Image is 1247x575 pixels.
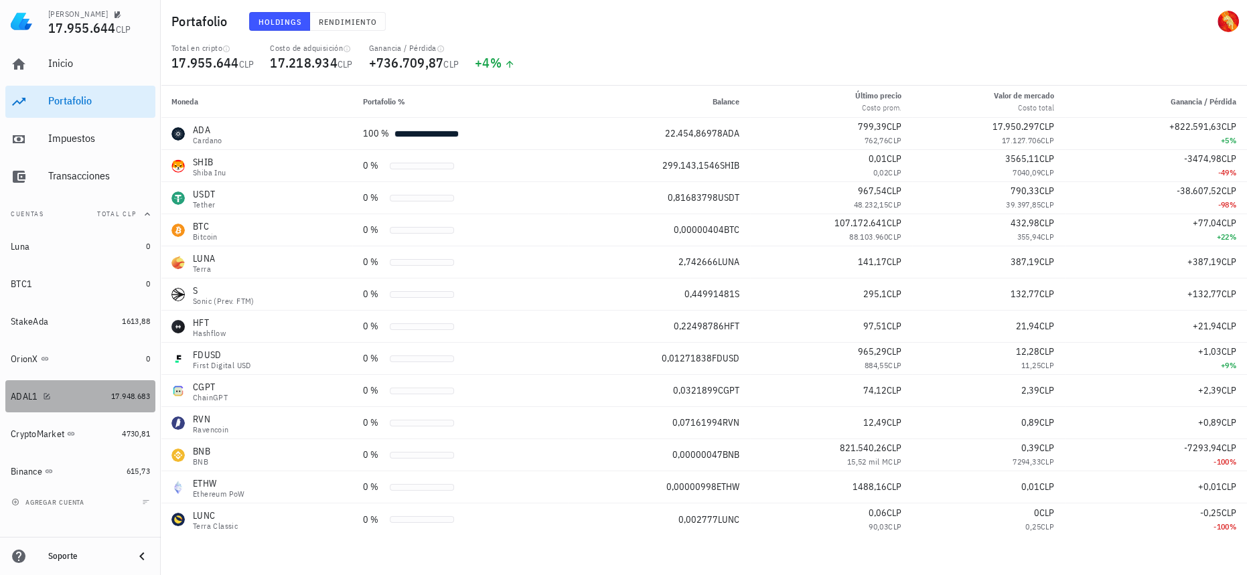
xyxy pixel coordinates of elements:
[369,54,444,72] span: +736.709,87
[363,351,384,365] div: 0 %
[5,230,155,262] a: Luna 0
[1222,217,1236,229] span: CLP
[888,232,901,242] span: CLP
[1039,320,1054,332] span: CLP
[11,316,48,327] div: StakeAda
[1017,232,1040,242] span: 355,94
[193,522,238,530] div: Terra Classic
[662,352,712,364] span: 0,01271838
[193,509,238,522] div: LUNC
[193,380,228,394] div: CGPT
[718,384,739,396] span: CGPT
[668,191,718,203] span: 0,81683798
[853,481,887,493] span: 1488,16
[993,120,1039,133] span: 17.950.297
[11,391,38,402] div: ADAL1
[724,224,739,236] span: BTC
[858,345,887,357] span: 965,29
[171,224,185,237] div: BTC-icon
[5,48,155,80] a: Inicio
[1076,520,1236,533] div: -100
[193,361,251,369] div: First Digital USD
[1039,345,1054,357] span: CLP
[363,223,384,237] div: 0 %
[5,380,155,412] a: ADAL1 17.948.683
[678,513,718,525] span: 0,002777
[443,58,459,70] span: CLP
[674,224,724,236] span: 0,00000404
[887,481,901,493] span: CLP
[5,418,155,450] a: CryptoMarket 4730,81
[193,329,226,337] div: Hashflow
[5,86,155,118] a: Portafolio
[193,187,215,201] div: USDT
[665,127,723,139] span: 22.454,86978
[1039,507,1054,519] span: CLP
[888,199,901,210] span: CLP
[887,153,901,165] span: CLP
[1076,230,1236,244] div: +22
[193,220,218,233] div: BTC
[5,343,155,375] a: OrionX 0
[1021,384,1039,396] span: 2,39
[1002,135,1041,145] span: 17.127.706
[11,353,38,365] div: OrionX
[171,448,185,462] div: BNB-icon
[888,521,901,531] span: CLP
[193,233,218,241] div: Bitcoin
[1177,185,1222,197] span: -38.607,52
[1011,256,1039,268] span: 387,19
[869,521,888,531] span: 90,03
[865,360,888,370] span: 884,55
[363,513,384,527] div: 0 %
[11,11,32,32] img: LedgiFi
[1230,457,1236,467] span: %
[14,498,84,507] span: agregar cuenta
[887,442,901,454] span: CLP
[1200,507,1222,519] span: -0,25
[48,57,150,70] div: Inicio
[1039,481,1054,493] span: CLP
[48,169,150,182] div: Transacciones
[193,426,229,434] div: Ravencoin
[1039,153,1054,165] span: CLP
[171,288,185,301] div: S-icon
[363,127,389,141] div: 100 %
[122,316,150,326] span: 1613,88
[310,12,386,31] button: Rendimiento
[1076,198,1236,212] div: -98
[1076,359,1236,372] div: +9
[122,428,150,438] span: 4730,81
[720,159,739,171] span: SHIB
[834,217,887,229] span: 107.172.641
[887,416,901,428] span: CLP
[11,466,42,477] div: Binance
[171,96,198,106] span: Moneda
[1041,521,1054,531] span: CLP
[1016,345,1039,357] span: 12,28
[712,352,739,364] span: FDUSD
[840,442,887,454] span: 821.540,26
[865,135,888,145] span: 762,76
[858,185,887,197] span: 967,54
[171,11,233,32] h1: Portafolio
[193,169,226,177] div: Shiba Inu
[662,159,720,171] span: 299.143,1546
[193,201,215,209] div: Tether
[887,320,901,332] span: CLP
[684,288,735,300] span: 0,44991481
[171,127,185,141] div: ADA-icon
[5,455,155,487] a: Binance 615,73
[1021,442,1039,454] span: 0,39
[723,448,739,461] span: BNB
[723,127,739,139] span: ADA
[1222,256,1236,268] span: CLP
[1230,167,1236,177] span: %
[1198,384,1222,396] span: +2,39
[1171,96,1236,106] span: Ganancia / Pérdida
[1222,416,1236,428] span: CLP
[363,416,384,430] div: 0 %
[735,288,739,300] span: S
[193,458,210,466] div: BNB
[171,256,185,269] div: LUNA-icon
